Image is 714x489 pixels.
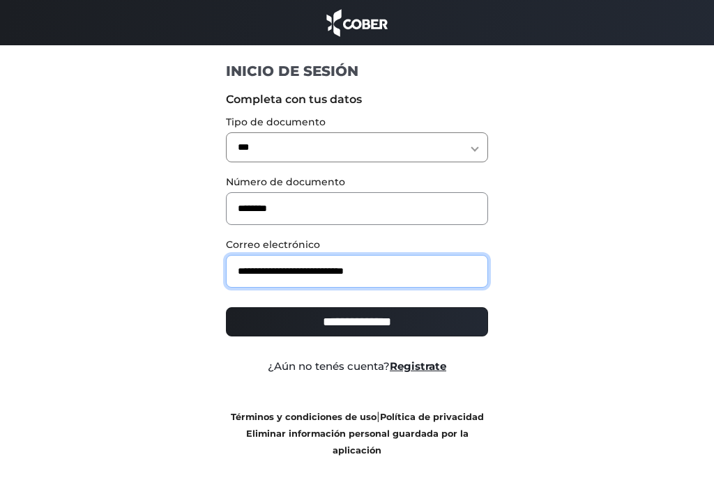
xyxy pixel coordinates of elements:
label: Completa con tus datos [226,91,489,108]
label: Correo electrónico [226,238,489,252]
a: Política de privacidad [380,412,484,422]
h1: INICIO DE SESIÓN [226,62,489,80]
a: Eliminar información personal guardada por la aplicación [246,428,469,456]
label: Tipo de documento [226,115,489,130]
a: Registrate [390,359,446,373]
div: | [215,408,499,458]
label: Número de documento [226,175,489,189]
img: cober_marca.png [323,7,391,38]
div: ¿Aún no tenés cuenta? [215,359,499,375]
a: Términos y condiciones de uso [231,412,377,422]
